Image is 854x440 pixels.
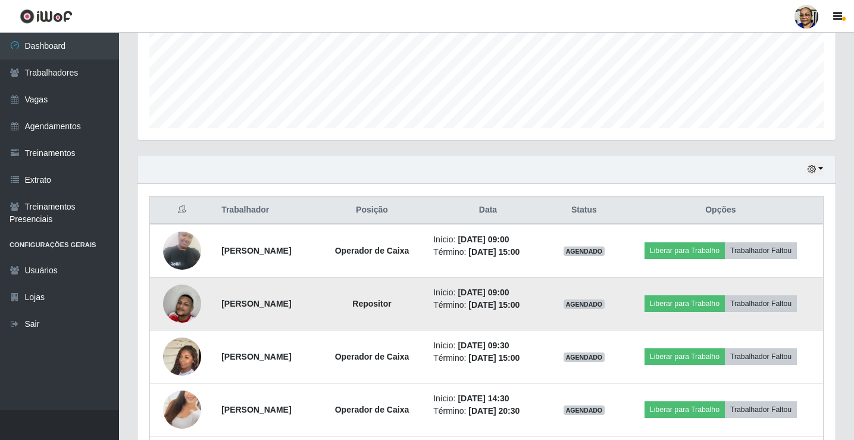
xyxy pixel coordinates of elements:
button: Liberar para Trabalho [645,242,725,259]
li: Início: [433,339,543,352]
strong: [PERSON_NAME] [221,405,291,414]
li: Início: [433,392,543,405]
time: [DATE] 15:00 [468,353,520,363]
strong: [PERSON_NAME] [221,352,291,361]
li: Término: [433,405,543,417]
li: Término: [433,352,543,364]
span: AGENDADO [564,246,605,256]
th: Posição [318,196,426,224]
li: Término: [433,299,543,311]
img: 1724608563724.jpeg [163,225,201,276]
button: Liberar para Trabalho [645,295,725,312]
th: Status [550,196,618,224]
button: Trabalhador Faltou [725,348,797,365]
span: AGENDADO [564,405,605,415]
th: Trabalhador [214,196,318,224]
strong: Operador de Caixa [335,352,409,361]
button: Liberar para Trabalho [645,348,725,365]
strong: Operador de Caixa [335,246,409,255]
button: Trabalhador Faltou [725,242,797,259]
strong: Operador de Caixa [335,405,409,414]
button: Trabalhador Faltou [725,295,797,312]
li: Início: [433,286,543,299]
time: [DATE] 15:00 [468,300,520,310]
strong: [PERSON_NAME] [221,299,291,308]
strong: Repositor [352,299,391,308]
time: [DATE] 09:00 [458,235,509,244]
span: AGENDADO [564,299,605,309]
button: Trabalhador Faltou [725,401,797,418]
li: Término: [433,246,543,258]
button: Liberar para Trabalho [645,401,725,418]
time: [DATE] 09:30 [458,341,509,350]
th: Opções [618,196,824,224]
time: [DATE] 20:30 [468,406,520,416]
th: Data [426,196,550,224]
img: 1754346627131.jpeg [163,272,201,335]
time: [DATE] 15:00 [468,247,520,257]
time: [DATE] 14:30 [458,394,509,403]
img: CoreUI Logo [20,9,73,24]
img: 1745635313698.jpeg [163,323,201,391]
time: [DATE] 09:00 [458,288,509,297]
strong: [PERSON_NAME] [221,246,291,255]
li: Início: [433,233,543,246]
span: AGENDADO [564,352,605,362]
